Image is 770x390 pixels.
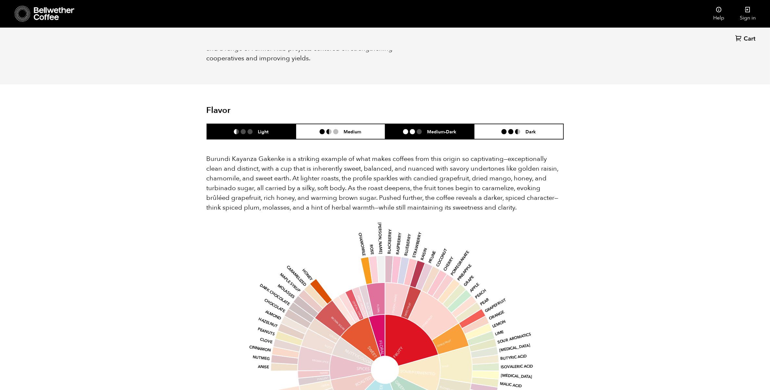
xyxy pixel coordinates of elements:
[735,35,757,43] a: Cart
[207,105,326,116] h2: Flavor
[744,35,755,43] span: Cart
[344,129,361,134] h6: Medium
[207,154,564,213] p: Burundi Kayanza Gakenke is a striking example of what makes coffees from this origin so captivati...
[525,129,536,134] h6: Dark
[427,129,456,134] h6: Medium-Dark
[258,129,269,134] h6: Light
